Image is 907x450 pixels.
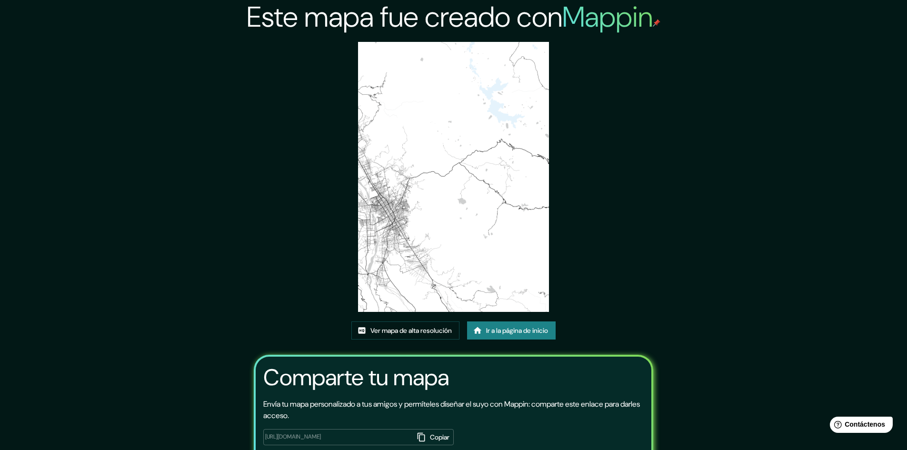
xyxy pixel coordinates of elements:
button: Copiar [414,429,454,445]
font: Ver mapa de alta resolución [370,326,452,335]
font: Ir a la página de inicio [486,326,548,335]
iframe: Lanzador de widgets de ayuda [822,413,897,440]
a: Ver mapa de alta resolución [351,321,459,340]
img: created-map [358,42,549,312]
font: Copiar [430,433,449,441]
img: pin de mapeo [653,19,660,27]
font: Comparte tu mapa [263,362,449,392]
font: Envía tu mapa personalizado a tus amigos y permíteles diseñar el suyo con Mappin: comparte este e... [263,399,640,420]
a: Ir a la página de inicio [467,321,556,340]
